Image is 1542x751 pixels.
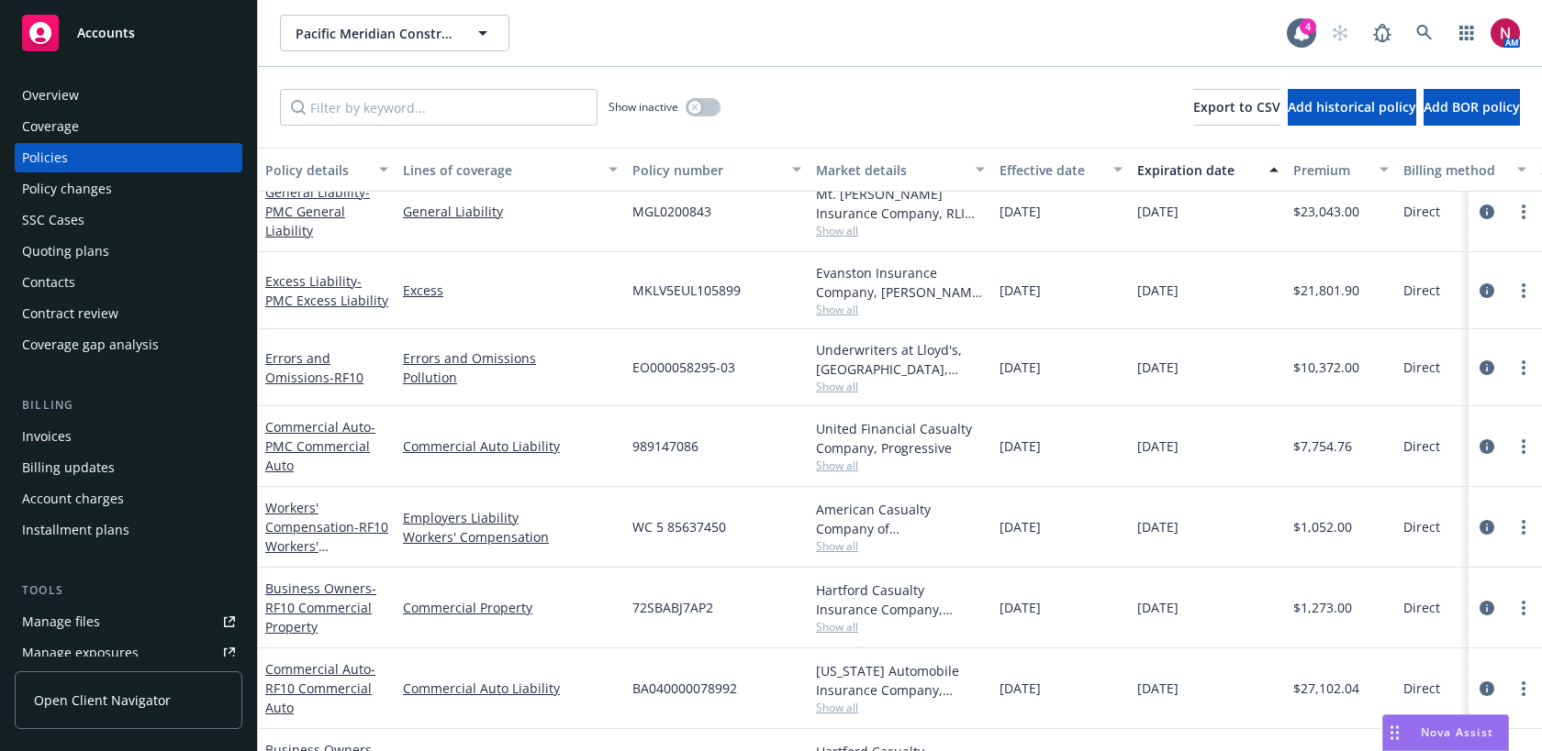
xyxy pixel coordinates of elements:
a: Coverage [15,112,242,141]
button: Policy number [625,148,809,192]
a: SSC Cases [15,205,242,235]
a: more [1513,516,1535,538]
a: circleInformation [1476,516,1498,538]
span: EO000058295-03 [632,358,735,377]
a: Business Owners [265,580,376,635]
div: Coverage gap analysis [22,330,159,359]
a: Excess [403,281,618,300]
a: circleInformation [1476,357,1498,379]
a: Accounts [15,7,242,59]
div: 4 [1300,18,1316,35]
div: Billing [15,396,242,414]
div: Contract review [22,299,118,328]
span: 72SBABJ7AP2 [632,598,713,617]
a: Employers Liability [403,508,618,527]
a: circleInformation [1476,280,1498,302]
span: Show all [816,458,985,473]
a: Policies [15,143,242,172]
div: Hartford Casualty Insurance Company, Hartford Insurance Group [816,580,985,619]
div: United Financial Casualty Company, Progressive [816,419,985,458]
button: Effective date [992,148,1130,192]
span: Show all [816,379,985,394]
a: circleInformation [1476,436,1498,458]
div: Drag to move [1383,715,1406,750]
a: Commercial Auto [265,660,375,716]
button: Premium [1286,148,1396,192]
span: Direct [1403,358,1440,377]
span: Show all [816,700,985,715]
div: Mt. [PERSON_NAME] Insurance Company, RLI Corp, Amwins [816,184,985,223]
a: circleInformation [1476,678,1498,700]
span: Show inactive [609,99,678,115]
span: [DATE] [1137,598,1179,617]
img: photo [1491,18,1520,48]
a: Report a Bug [1364,15,1401,51]
span: [DATE] [1137,679,1179,698]
a: Errors and Omissions [265,349,363,386]
button: Market details [809,148,992,192]
button: Policy details [258,148,396,192]
span: - RF10 [330,369,363,386]
a: Installment plans [15,515,242,545]
span: [DATE] [1137,358,1179,377]
div: Evanston Insurance Company, [PERSON_NAME] Insurance, Amwins [816,263,985,302]
span: $1,052.00 [1293,517,1352,536]
a: more [1513,201,1535,223]
button: Lines of coverage [396,148,625,192]
span: Direct [1403,517,1440,536]
a: Manage files [15,607,242,636]
span: Direct [1403,598,1440,617]
a: Switch app [1448,15,1485,51]
span: Direct [1403,436,1440,456]
span: [DATE] [1000,358,1041,377]
span: $27,102.04 [1293,679,1359,698]
span: $1,273.00 [1293,598,1352,617]
span: $7,754.76 [1293,436,1352,456]
a: more [1513,678,1535,700]
div: Billing method [1403,160,1506,180]
span: Direct [1403,202,1440,221]
span: Add historical policy [1288,98,1416,116]
a: Commercial Auto [265,418,375,474]
a: more [1513,436,1535,458]
a: more [1513,280,1535,302]
span: Show all [816,223,985,238]
a: Pollution [403,368,618,387]
div: Manage exposures [22,638,139,668]
span: Direct [1403,281,1440,300]
span: $21,801.90 [1293,281,1359,300]
span: [DATE] [1000,436,1041,456]
span: Add BOR policy [1424,98,1520,116]
a: Manage exposures [15,638,242,668]
a: more [1513,357,1535,379]
a: Invoices [15,422,242,451]
a: General Liability [265,183,370,239]
span: [DATE] [1137,281,1179,300]
span: $10,372.00 [1293,358,1359,377]
button: Nova Assist [1382,714,1509,751]
div: Market details [816,160,965,180]
span: [DATE] [1137,202,1179,221]
div: Policy details [265,160,368,180]
div: American Casualty Company of [GEOGRAPHIC_DATA], [US_STATE], CNA Insurance [816,500,985,538]
span: Direct [1403,679,1440,698]
div: Overview [22,81,79,110]
a: Billing updates [15,453,242,482]
span: Nova Assist [1421,724,1493,740]
span: Export to CSV [1193,98,1280,116]
input: Filter by keyword... [280,89,598,126]
button: Expiration date [1130,148,1286,192]
a: circleInformation [1476,201,1498,223]
div: Quoting plans [22,237,109,266]
a: Errors and Omissions [403,348,618,368]
div: Coverage [22,112,79,141]
button: Export to CSV [1193,89,1280,126]
div: Invoices [22,422,72,451]
span: Open Client Navigator [34,690,171,710]
div: SSC Cases [22,205,84,235]
span: WC 5 85637450 [632,517,726,536]
div: [US_STATE] Automobile Insurance Company, Mercury Insurance [816,661,985,700]
div: Tools [15,581,242,600]
span: [DATE] [1137,436,1179,456]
